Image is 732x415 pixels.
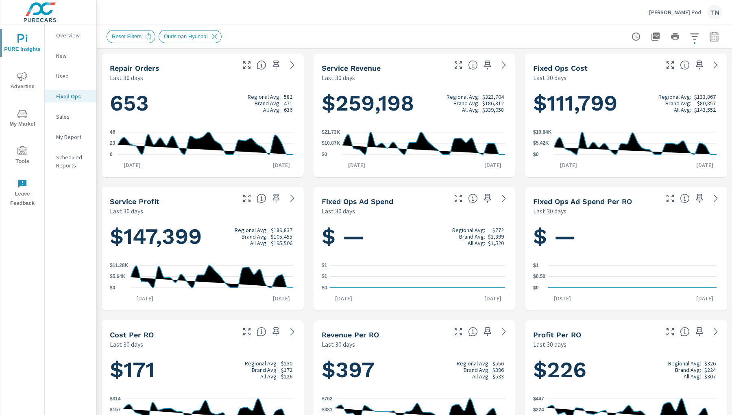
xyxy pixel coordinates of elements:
button: Make Fullscreen [452,325,465,338]
h5: Fixed Ops Cost [533,64,588,72]
div: Scheduled Reports [45,151,96,172]
p: Last 30 days [110,339,143,349]
p: Overview [56,31,90,39]
text: $10.87K [322,141,340,146]
button: Make Fullscreen [452,59,465,72]
h1: $226 [533,356,719,384]
h1: $ — [322,223,508,250]
h5: Service Profit [110,197,159,206]
p: Last 30 days [322,339,355,349]
span: Average cost incurred by the dealership from each Repair Order closed over the selected date rang... [257,327,266,337]
p: Last 30 days [533,339,566,349]
div: Reset Filters [107,30,155,43]
text: $5.42K [533,141,549,146]
p: Brand Avg: [464,367,490,373]
span: Save this to your personalized report [270,325,283,338]
p: Last 30 days [110,206,143,216]
p: [DATE] [329,294,358,302]
button: Make Fullscreen [664,192,677,205]
text: 0 [110,152,113,157]
p: Last 30 days [110,73,143,83]
p: [DATE] [131,294,159,302]
h1: 653 [110,89,296,117]
p: Regional Avg: [457,360,490,367]
p: All Avg: [674,106,691,113]
h5: Profit Per RO [533,330,581,339]
text: $0 [322,152,327,157]
span: Total cost of Fixed Operations-oriented media for all PureCars channels over the selected date ra... [468,193,478,203]
button: Make Fullscreen [452,192,465,205]
span: Total profit generated by the dealership from all Repair Orders closed over the selected date ran... [257,193,266,203]
p: Scheduled Reports [56,153,90,169]
p: $133,867 [694,93,716,100]
span: Average profit generated by the dealership from each Repair Order closed over the selected date r... [680,327,690,337]
p: $226 [281,373,292,380]
text: $0 [110,285,115,291]
p: $80,857 [697,100,716,106]
p: Regional Avg: [235,227,268,233]
p: [DATE] [691,161,719,169]
span: Total cost incurred by the dealership from all Repair Orders closed over the selected date range.... [680,60,690,70]
h5: Service Revenue [322,64,381,72]
text: $11.28K [110,263,129,268]
text: $314 [110,396,121,402]
button: Print Report [667,28,683,45]
a: See more details in report [286,192,299,205]
p: 636 [284,106,292,113]
span: My Market [3,109,42,129]
h1: $147,399 [110,223,296,250]
p: [DATE] [118,161,146,169]
p: Last 30 days [322,206,355,216]
p: $189,837 [271,227,292,233]
div: New [45,50,96,62]
p: Sales [56,113,90,121]
span: Save this to your personalized report [481,59,494,72]
p: [DATE] [479,294,507,302]
p: Last 30 days [533,73,566,83]
p: [DATE] [554,161,583,169]
text: 23 [110,141,115,146]
text: $762 [322,396,333,402]
h1: $171 [110,356,296,384]
span: Tools [3,146,42,166]
p: $143,552 [694,106,716,113]
p: $323,704 [482,93,504,100]
button: Apply Filters [686,28,703,45]
p: Brand Avg: [242,233,268,240]
p: All Avg: [260,373,278,380]
a: See more details in report [709,325,722,338]
text: $381 [322,407,333,413]
span: Average cost of Fixed Operations-oriented advertising per each Repair Order closed at the dealer ... [680,193,690,203]
p: Regional Avg: [658,93,691,100]
h5: Fixed Ops Ad Spend Per RO [533,197,632,206]
p: Last 30 days [533,206,566,216]
div: nav menu [0,24,44,211]
span: Leave Feedback [3,179,42,208]
span: Save this to your personalized report [693,325,706,338]
p: Brand Avg: [453,100,479,106]
p: [DATE] [267,161,296,169]
div: Fixed Ops [45,90,96,102]
p: Regional Avg: [447,93,479,100]
text: $0 [533,285,539,291]
p: Brand Avg: [665,100,691,106]
p: $195,506 [271,240,292,246]
text: $1 [322,263,327,268]
button: Make Fullscreen [240,59,253,72]
p: All Avg: [462,106,479,113]
p: $186,312 [482,100,504,106]
p: 471 [284,100,292,106]
button: Make Fullscreen [240,192,253,205]
h5: Repair Orders [110,64,159,72]
p: $172 [281,367,292,373]
p: All Avg: [263,106,281,113]
p: Regional Avg: [245,360,278,367]
text: $1 [533,263,539,268]
p: All Avg: [250,240,268,246]
p: Last 30 days [322,73,355,83]
button: Select Date Range [706,28,722,45]
text: $447 [533,396,544,402]
span: PURE Insights [3,34,42,54]
p: [DATE] [548,294,577,302]
a: See more details in report [709,59,722,72]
